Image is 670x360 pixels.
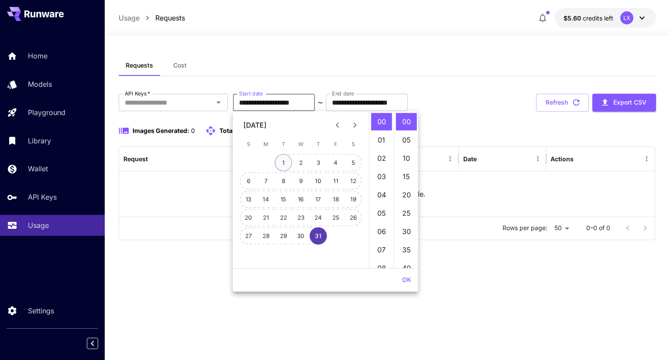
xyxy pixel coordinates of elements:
button: $5.5984LX [555,8,656,28]
li: 30 minutes [396,223,417,240]
div: Request [123,155,148,163]
li: 40 minutes [396,259,417,277]
div: [DATE] [243,120,267,130]
a: Requests [155,13,185,23]
button: OK [399,272,415,288]
p: Library [28,136,51,146]
li: 5 minutes [396,131,417,149]
p: Home [28,51,48,61]
button: 11 [327,172,345,190]
button: 30 [292,227,310,245]
button: 2 [292,154,310,171]
li: 10 minutes [396,149,417,167]
li: 7 hours [371,241,392,258]
span: Sunday [241,136,256,153]
button: 27 [240,227,257,245]
button: 4 [327,154,345,171]
button: 10 [310,172,327,190]
button: Menu [532,153,544,165]
button: 26 [345,209,362,226]
button: 25 [327,209,345,226]
button: 24 [310,209,327,226]
li: 20 minutes [396,186,417,204]
li: 8 hours [371,259,392,277]
span: 0 [191,127,195,134]
button: Sort [149,153,161,165]
p: Playground [28,107,65,118]
p: Rows per page: [502,224,547,232]
span: Saturday [345,136,361,153]
button: Menu [444,153,456,165]
div: LX [620,11,633,24]
button: Open [212,96,225,109]
button: Export CSV [592,94,656,112]
span: Monday [258,136,274,153]
label: Start date [239,90,263,97]
label: End date [332,90,354,97]
li: 25 minutes [396,204,417,222]
li: 6 hours [371,223,392,240]
span: Tuesday [276,136,291,153]
span: credits left [583,14,613,22]
button: 12 [345,172,362,190]
button: 6 [240,172,257,190]
button: 13 [240,190,257,208]
p: Wallet [28,163,48,174]
div: Collapse sidebar [93,336,105,351]
button: Refresh [536,94,589,112]
li: 0 hours [371,113,392,130]
button: 1 [275,154,292,171]
button: 28 [257,227,275,245]
li: 5 hours [371,204,392,222]
li: 35 minutes [396,241,417,258]
p: API Keys [28,192,57,202]
li: 15 minutes [396,168,417,185]
div: $5.5984 [564,14,613,23]
button: 5 [345,154,362,171]
button: Collapse sidebar [87,338,98,349]
li: 2 hours [371,149,392,167]
button: Menu [640,153,653,165]
button: 29 [275,227,292,245]
nav: breadcrumb [119,13,185,23]
button: Previous month [329,116,346,134]
button: Sort [478,153,490,165]
p: Models [28,79,52,89]
button: 9 [292,172,310,190]
div: Actions [550,155,574,163]
ul: Select hours [369,111,394,268]
p: 0–0 of 0 [586,224,610,232]
div: 50 [551,222,572,234]
button: 18 [327,190,345,208]
ul: Select minutes [394,111,418,268]
button: 31 [310,227,327,245]
span: Wednesday [293,136,309,153]
p: ~ [318,97,323,108]
li: 4 hours [371,186,392,204]
a: Usage [119,13,140,23]
button: 22 [275,209,292,226]
span: Requests [126,61,153,69]
div: Date [463,155,477,163]
span: Friday [328,136,344,153]
li: 1 hours [371,131,392,149]
li: 0 minutes [396,113,417,130]
button: Next month [346,116,364,134]
button: 23 [292,209,310,226]
button: 20 [240,209,257,226]
button: 16 [292,190,310,208]
span: Cost [173,61,187,69]
span: Thursday [311,136,326,153]
span: $5.60 [564,14,583,22]
p: Settings [28,306,54,316]
button: 7 [257,172,275,190]
span: Images Generated: [133,127,189,134]
button: 21 [257,209,275,226]
span: Total API requests: [219,127,276,134]
p: Usage [28,220,49,231]
li: 3 hours [371,168,392,185]
button: 19 [345,190,362,208]
button: 8 [275,172,292,190]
